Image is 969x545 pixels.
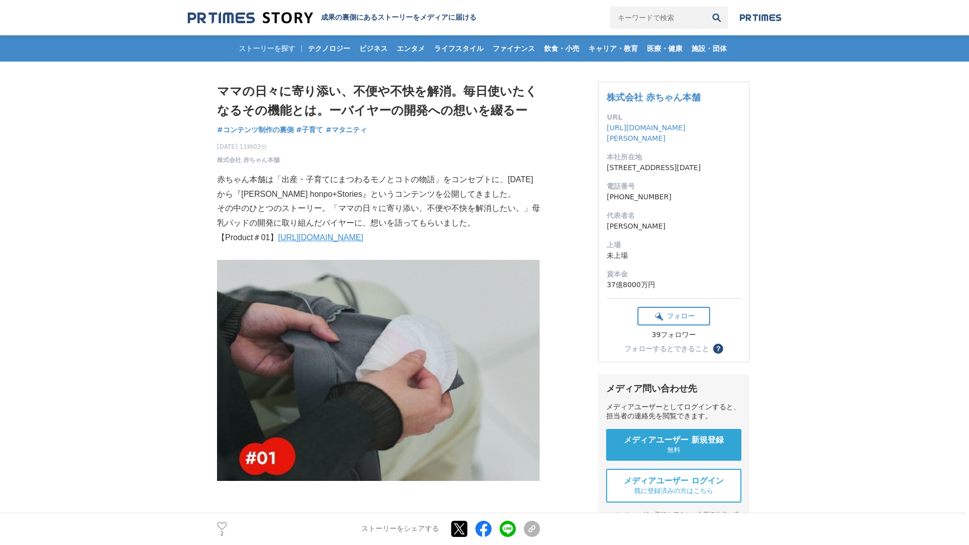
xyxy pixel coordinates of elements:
[430,35,488,62] a: ライフスタイル
[607,124,685,142] a: [URL][DOMAIN_NAME][PERSON_NAME]
[634,486,713,496] span: 既に登録済みの方はこちら
[607,240,741,250] dt: 上場
[606,383,741,395] div: メディア問い合わせ先
[217,142,280,151] span: [DATE] 11時03分
[217,125,294,134] span: #コンテンツ制作の裏側
[217,173,540,202] p: 赤ちゃん本舗は「出産・子育てにまつわるモノとコトの物語」をコンセプトに、[DATE]から『[PERSON_NAME] honpo+Stories』というコンテンツを公開してきました。
[607,250,741,261] dd: 未上場
[321,13,476,22] h2: 成果の裏側にあるストーリーをメディアに届ける
[607,221,741,232] dd: [PERSON_NAME]
[687,35,731,62] a: 施設・団体
[607,152,741,162] dt: 本社所在地
[607,181,741,192] dt: 電話番号
[607,210,741,221] dt: 代表者名
[217,231,540,245] p: 【Product＃01】
[489,44,539,53] span: ファイナンス
[217,201,540,231] p: その中のひとつのストーリー。「ママの日々に寄り添い、不便や不快を解消したい。」母乳パッドの開発に取り組んだバイヤーに、想いを語ってもらいました。
[637,307,710,325] button: フォロー
[489,35,539,62] a: ファイナンス
[643,44,686,53] span: 医療・健康
[393,44,429,53] span: エンタメ
[278,233,363,242] a: [URL][DOMAIN_NAME]
[607,162,741,173] dd: [STREET_ADDRESS][DATE]
[393,35,429,62] a: エンタメ
[217,260,540,481] img: thumbnail_1b444bc0-62eb-11f0-97c3-0d1d89e4d68a.jpg
[296,125,324,134] span: #子育て
[607,269,741,280] dt: 資本金
[217,155,280,165] a: 株式会社 赤ちゃん本舗
[606,403,741,421] div: メディアユーザーとしてログインすると、担当者の連絡先を閲覧できます。
[584,35,642,62] a: キャリア・教育
[687,44,731,53] span: 施設・団体
[643,35,686,62] a: 医療・健康
[607,112,741,123] dt: URL
[610,7,706,29] input: キーワードで検索
[188,11,476,25] a: 成果の裏側にあるストーリーをメディアに届ける 成果の裏側にあるストーリーをメディアに届ける
[624,345,709,352] div: フォローするとできること
[304,35,354,62] a: テクノロジー
[217,125,294,135] a: #コンテンツ制作の裏側
[607,280,741,290] dd: 37億8000万円
[637,331,710,340] div: 39フォロワー
[430,44,488,53] span: ライフスタイル
[304,44,354,53] span: テクノロジー
[355,35,392,62] a: ビジネス
[624,435,724,446] span: メディアユーザー 新規登録
[326,125,367,135] a: #マタニティ
[713,344,723,354] button: ？
[217,531,227,536] p: 2
[540,35,583,62] a: 飲食・小売
[584,44,642,53] span: キャリア・教育
[188,11,313,25] img: 成果の裏側にあるストーリーをメディアに届ける
[706,7,728,29] button: 検索
[606,429,741,461] a: メディアユーザー 新規登録 無料
[607,92,701,102] a: 株式会社 赤ちゃん本舗
[606,469,741,503] a: メディアユーザー ログイン 既に登録済みの方はこちら
[326,125,367,134] span: #マタニティ
[361,525,439,534] p: ストーリーをシェアする
[624,476,724,486] span: メディアユーザー ログイン
[355,44,392,53] span: ビジネス
[715,345,722,352] span: ？
[667,446,680,455] span: 無料
[740,14,781,22] img: prtimes
[217,82,540,121] h1: ママの日々に寄り添い、不便や不快を解消。毎日使いたくなるその機能とは。ーバイヤーの開発への想いを綴るー
[296,125,324,135] a: #子育て
[540,44,583,53] span: 飲食・小売
[607,192,741,202] dd: [PHONE_NUMBER]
